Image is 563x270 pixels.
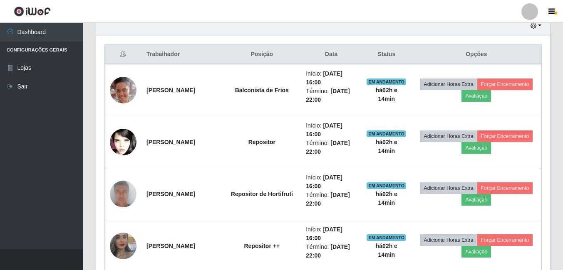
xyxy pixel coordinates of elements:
strong: Balconista de Frios [235,87,289,93]
button: Adicionar Horas Extra [420,182,477,194]
img: 1747419867654.jpeg [110,122,136,162]
button: Forçar Encerramento [477,79,533,90]
img: CoreUI Logo [14,6,51,17]
strong: há 02 h e 14 min [376,87,397,102]
button: Forçar Encerramento [477,130,533,142]
strong: há 02 h e 14 min [376,191,397,206]
button: Adicionar Horas Extra [420,130,477,142]
button: Avaliação [461,246,491,258]
strong: [PERSON_NAME] [146,243,195,249]
th: Status [362,45,412,64]
strong: [PERSON_NAME] [146,139,195,145]
strong: [PERSON_NAME] [146,87,195,93]
li: Início: [306,173,357,191]
strong: há 02 h e 14 min [376,139,397,154]
time: [DATE] 16:00 [306,122,342,137]
li: Término: [306,139,357,156]
button: Forçar Encerramento [477,182,533,194]
span: EM ANDAMENTO [367,130,406,137]
button: Forçar Encerramento [477,234,533,246]
th: Data [301,45,362,64]
button: Adicionar Horas Extra [420,79,477,90]
span: EM ANDAMENTO [367,79,406,85]
button: Avaliação [461,194,491,206]
strong: Repositor de Hortifruti [231,191,293,197]
li: Término: [306,191,357,208]
button: Adicionar Horas Extra [420,234,477,246]
img: 1748706192585.jpeg [110,167,136,221]
button: Avaliação [461,90,491,102]
time: [DATE] 16:00 [306,226,342,241]
li: Término: [306,87,357,104]
li: Início: [306,69,357,87]
th: Opções [412,45,542,64]
li: Término: [306,243,357,260]
img: 1723491411759.jpeg [110,75,136,105]
th: Posição [223,45,301,64]
span: EM ANDAMENTO [367,234,406,241]
strong: há 02 h e 14 min [376,243,397,258]
li: Início: [306,225,357,243]
strong: [PERSON_NAME] [146,191,195,197]
strong: Repositor [248,139,275,145]
li: Início: [306,121,357,139]
strong: Repositor ++ [244,243,280,249]
span: EM ANDAMENTO [367,182,406,189]
time: [DATE] 16:00 [306,174,342,189]
th: Trabalhador [141,45,223,64]
button: Avaliação [461,142,491,154]
time: [DATE] 16:00 [306,70,342,86]
img: 1653531676872.jpeg [110,222,136,270]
